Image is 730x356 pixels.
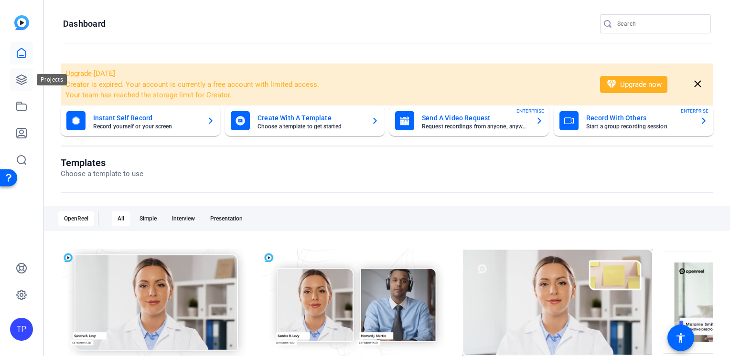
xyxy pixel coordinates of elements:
li: Your team has reached the storage limit for Creator. [65,90,588,101]
div: TP [10,318,33,341]
button: Record With OthersStart a group recording sessionENTERPRISE [554,105,713,136]
button: Send A Video RequestRequest recordings from anyone, anywhereENTERPRISE [389,105,549,136]
li: Creator is expired. Your account is currently a free account with limited access. [65,79,588,90]
mat-card-title: Create With A Template [258,112,364,124]
div: Presentation [204,211,248,226]
span: Upgrade [DATE] [65,69,115,78]
p: Choose a template to use [61,168,143,179]
span: ENTERPRISE [516,107,544,115]
div: Simple [134,211,162,226]
input: Search [617,18,703,30]
div: All [112,211,130,226]
button: Instant Self RecordRecord yourself or your screen [61,105,220,136]
mat-card-title: Instant Self Record [93,112,199,124]
div: Interview [166,211,201,226]
mat-icon: accessibility [675,332,687,344]
h1: Dashboard [63,18,106,30]
mat-icon: close [692,78,704,90]
mat-icon: diamond [606,79,617,90]
div: Projects [37,74,67,85]
span: ENTERPRISE [681,107,709,115]
mat-card-title: Record With Others [586,112,692,124]
mat-card-subtitle: Record yourself or your screen [93,124,199,129]
div: OpenReel [58,211,94,226]
mat-card-subtitle: Request recordings from anyone, anywhere [422,124,528,129]
h1: Templates [61,157,143,168]
button: Upgrade now [600,76,667,93]
img: blue-gradient.svg [14,15,29,30]
button: Create With A TemplateChoose a template to get started [225,105,385,136]
mat-card-subtitle: Start a group recording session [586,124,692,129]
mat-card-title: Send A Video Request [422,112,528,124]
mat-card-subtitle: Choose a template to get started [258,124,364,129]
